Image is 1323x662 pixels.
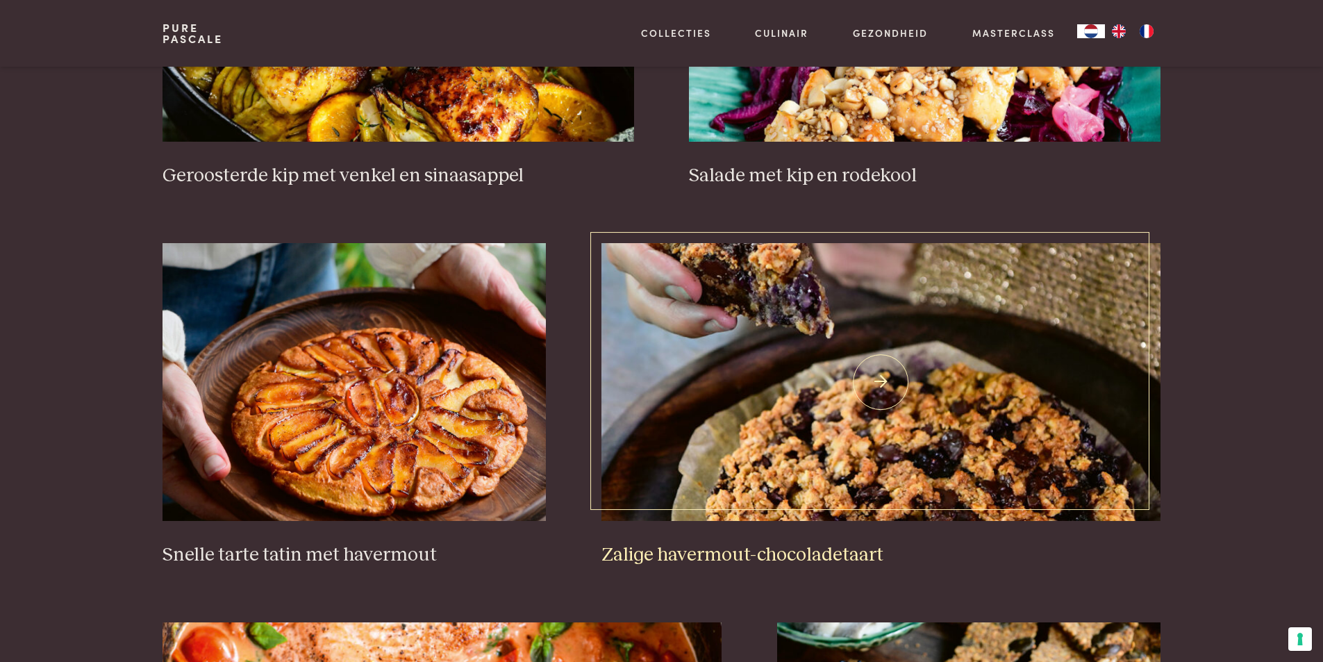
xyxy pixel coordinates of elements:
[163,243,546,521] img: Snelle tarte tatin met havermout
[1077,24,1105,38] div: Language
[1105,24,1133,38] a: EN
[163,243,546,567] a: Snelle tarte tatin met havermout Snelle tarte tatin met havermout
[163,164,633,188] h3: Geroosterde kip met venkel en sinaasappel
[853,26,928,40] a: Gezondheid
[1077,24,1160,38] aside: Language selected: Nederlands
[601,243,1160,567] a: Zalige havermout-chocoladetaart Zalige havermout-chocoladetaart
[163,543,546,568] h3: Snelle tarte tatin met havermout
[641,26,711,40] a: Collecties
[1077,24,1105,38] a: NL
[972,26,1055,40] a: Masterclass
[1105,24,1160,38] ul: Language list
[1133,24,1160,38] a: FR
[689,164,1160,188] h3: Salade met kip en rodekool
[601,243,1160,521] img: Zalige havermout-chocoladetaart
[1288,627,1312,651] button: Uw voorkeuren voor toestemming voor trackingtechnologieën
[163,22,223,44] a: PurePascale
[755,26,808,40] a: Culinair
[601,543,1160,568] h3: Zalige havermout-chocoladetaart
